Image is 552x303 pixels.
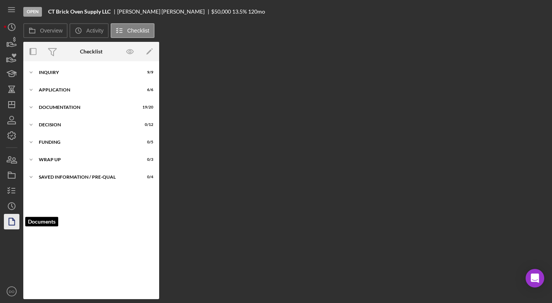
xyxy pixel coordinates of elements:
[48,9,111,15] b: CT Brick Oven Supply LLC
[139,157,153,162] div: 0 / 3
[139,122,153,127] div: 0 / 12
[39,140,134,145] div: Funding
[80,48,102,55] div: Checklist
[39,88,134,92] div: Application
[211,8,231,15] span: $50,000
[39,175,134,179] div: Saved Information / Pre-Qual
[69,23,108,38] button: Activity
[139,175,153,179] div: 0 / 4
[40,28,62,34] label: Overview
[139,70,153,75] div: 9 / 9
[9,289,14,294] text: DO
[526,269,544,288] div: Open Intercom Messenger
[139,88,153,92] div: 6 / 6
[248,9,265,15] div: 120 mo
[39,70,134,75] div: Inquiry
[127,28,149,34] label: Checklist
[39,105,134,110] div: Documentation
[117,9,211,15] div: [PERSON_NAME] [PERSON_NAME]
[139,105,153,110] div: 19 / 20
[111,23,154,38] button: Checklist
[23,7,42,17] div: Open
[39,122,134,127] div: Decision
[4,284,19,299] button: DO
[23,23,68,38] button: Overview
[139,140,153,145] div: 0 / 5
[86,28,103,34] label: Activity
[232,9,247,15] div: 13.5 %
[39,157,134,162] div: Wrap up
